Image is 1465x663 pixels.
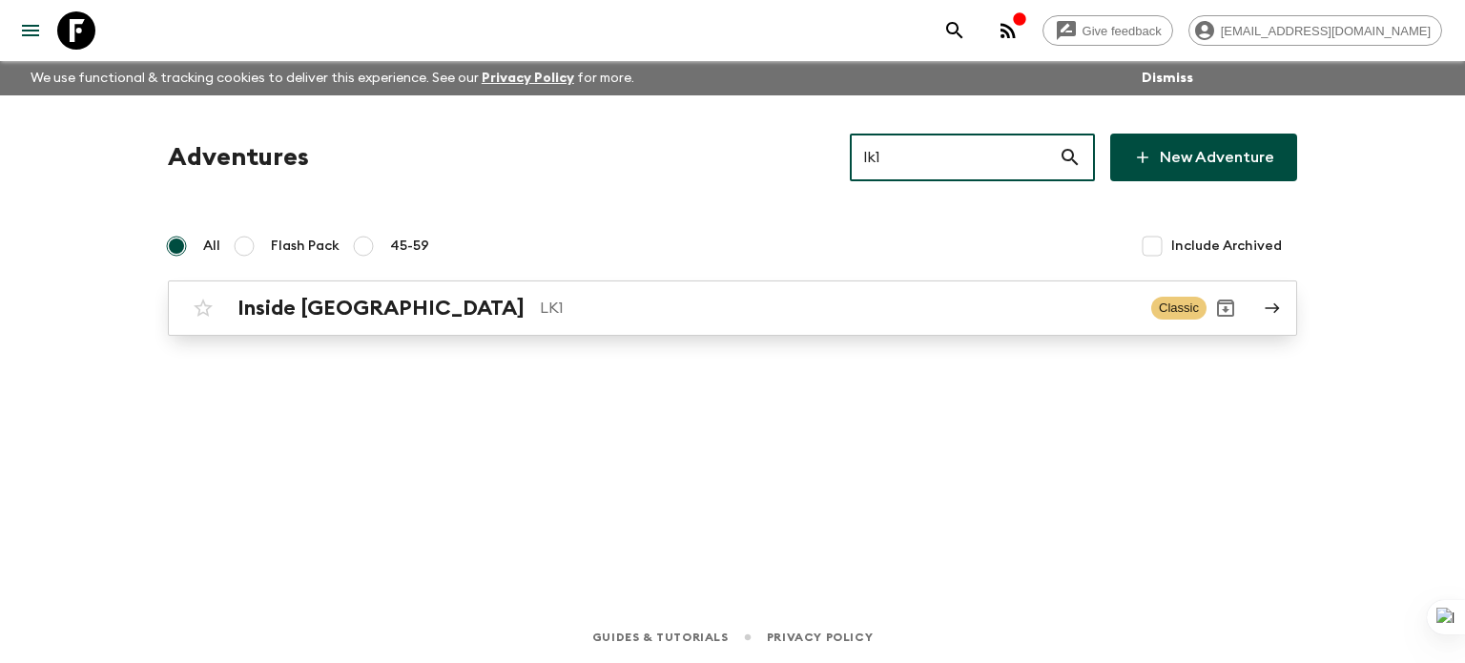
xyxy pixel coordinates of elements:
[1042,15,1173,46] a: Give feedback
[390,237,429,256] span: 45-59
[271,237,340,256] span: Flash Pack
[850,131,1059,184] input: e.g. AR1, Argentina
[592,627,729,648] a: Guides & Tutorials
[11,11,50,50] button: menu
[936,11,974,50] button: search adventures
[1137,65,1198,92] button: Dismiss
[203,237,220,256] span: All
[1110,134,1297,181] a: New Adventure
[767,627,873,648] a: Privacy Policy
[1207,289,1245,327] button: Archive
[1210,24,1441,38] span: [EMAIL_ADDRESS][DOMAIN_NAME]
[482,72,574,85] a: Privacy Policy
[1171,237,1282,256] span: Include Archived
[1072,24,1172,38] span: Give feedback
[237,296,525,321] h2: Inside [GEOGRAPHIC_DATA]
[23,61,642,95] p: We use functional & tracking cookies to deliver this experience. See our for more.
[168,138,309,176] h1: Adventures
[1188,15,1442,46] div: [EMAIL_ADDRESS][DOMAIN_NAME]
[1151,297,1207,320] span: Classic
[540,297,1136,320] p: LK1
[168,280,1297,336] a: Inside [GEOGRAPHIC_DATA]LK1ClassicArchive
